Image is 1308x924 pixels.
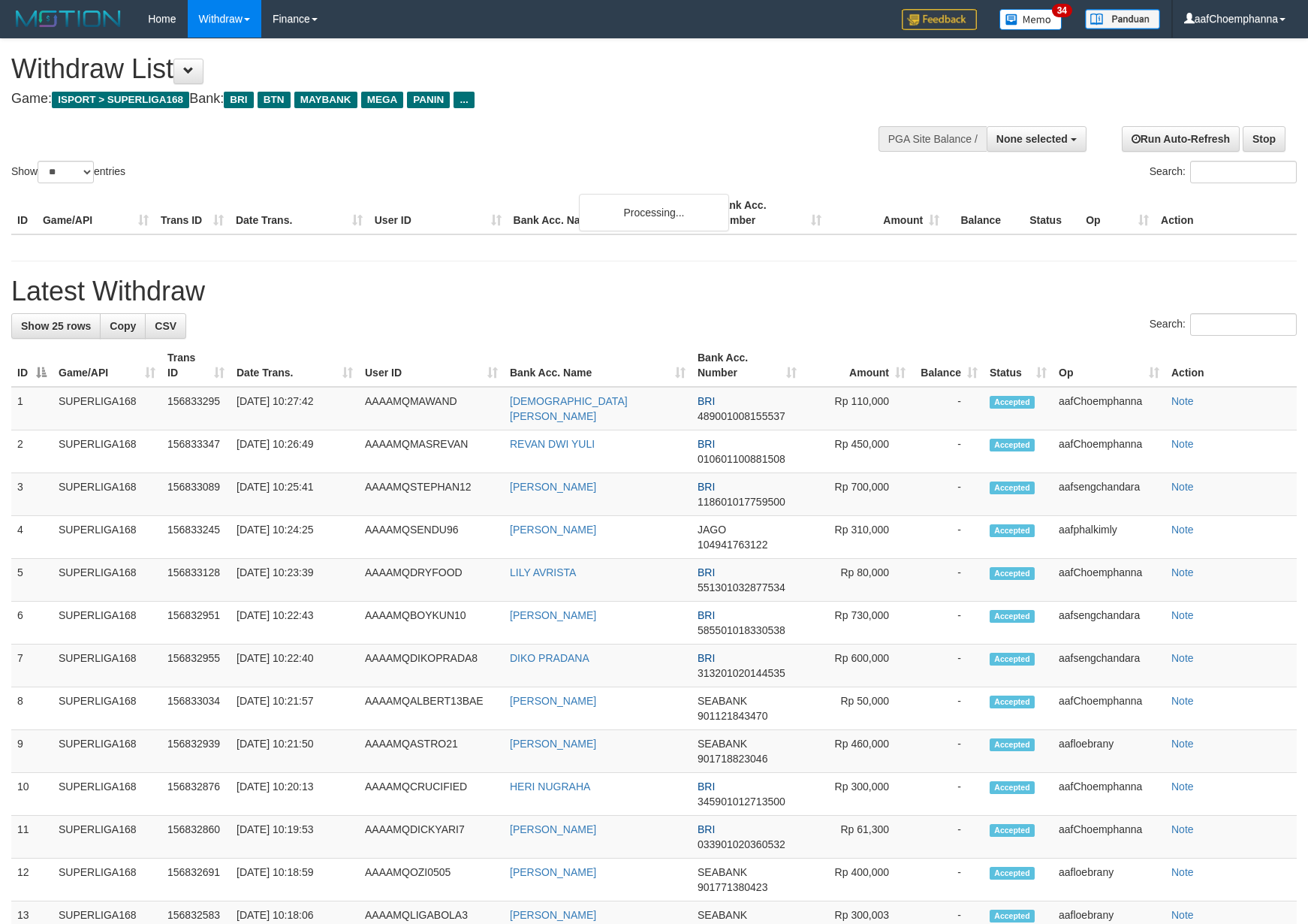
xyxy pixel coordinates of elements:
[990,824,1035,837] span: Accepted
[698,695,747,707] span: SEABANK
[803,602,912,645] td: Rp 730,000
[912,645,984,687] td: -
[1053,516,1165,559] td: aafphalkimly
[1053,602,1165,645] td: aafsengchandara
[510,909,596,921] a: [PERSON_NAME]
[803,816,912,859] td: Rp 61,300
[912,430,984,473] td: -
[1080,192,1155,234] th: Op
[698,395,715,407] span: BRI
[11,473,53,516] td: 3
[990,738,1035,751] span: Accepted
[698,453,785,465] span: Copy 010601100881508 to clipboard
[11,313,101,339] a: Show 25 rows
[1053,816,1165,859] td: aafChoemphanna
[990,482,1035,494] span: Accepted
[990,396,1035,409] span: Accepted
[1053,430,1165,473] td: aafChoemphanna
[1171,695,1194,707] a: Note
[161,687,231,730] td: 156833034
[692,344,803,387] th: Bank Acc. Number: activate to sort column ascending
[231,516,359,559] td: [DATE] 10:24:25
[945,192,1023,234] th: Balance
[879,126,987,152] div: PGA Site Balance /
[224,92,253,108] span: BRI
[37,192,155,234] th: Game/API
[912,687,984,730] td: -
[11,730,53,773] td: 9
[11,645,53,687] td: 7
[161,516,231,559] td: 156833245
[1053,859,1165,901] td: aafloebrany
[1165,344,1297,387] th: Action
[698,566,715,578] span: BRI
[803,430,912,473] td: Rp 450,000
[912,730,984,773] td: -
[912,816,984,859] td: -
[361,92,404,108] span: MEGA
[510,566,576,578] a: LILY AVRISTA
[827,192,945,234] th: Amount
[231,687,359,730] td: [DATE] 10:21:57
[990,524,1035,537] span: Accepted
[1171,738,1194,750] a: Note
[912,387,984,430] td: -
[231,387,359,430] td: [DATE] 10:27:42
[53,344,161,387] th: Game/API: activate to sort column ascending
[698,581,785,593] span: Copy 551301032877534 to clipboard
[161,602,231,645] td: 156832951
[698,753,767,765] span: Copy 901718823046 to clipboard
[161,559,231,602] td: 156833128
[359,344,504,387] th: User ID: activate to sort column ascending
[1171,395,1194,407] a: Note
[161,344,231,387] th: Trans ID: activate to sort column ascending
[508,192,710,234] th: Bank Acc. Name
[510,438,595,450] a: REVAN DWI YULI
[407,92,450,108] span: PANIN
[698,710,767,722] span: Copy 901121843470 to clipboard
[294,92,357,108] span: MAYBANK
[52,92,189,108] span: ISPORT > SUPERLIGA168
[359,430,504,473] td: AAAAMQMASREVAN
[1171,481,1194,493] a: Note
[53,430,161,473] td: SUPERLIGA168
[53,773,161,816] td: SUPERLIGA168
[1171,609,1194,621] a: Note
[510,823,596,835] a: [PERSON_NAME]
[359,816,504,859] td: AAAAMQDICKYARI7
[990,696,1035,708] span: Accepted
[510,781,590,793] a: HERI NUGRAHA
[1171,524,1194,536] a: Note
[803,516,912,559] td: Rp 310,000
[11,559,53,602] td: 5
[11,8,125,30] img: MOTION_logo.png
[990,610,1035,623] span: Accepted
[803,387,912,430] td: Rp 110,000
[698,652,715,664] span: BRI
[1171,781,1194,793] a: Note
[359,473,504,516] td: AAAAMQSTEPHAN12
[698,410,785,422] span: Copy 489001008155537 to clipboard
[359,516,504,559] td: AAAAMQSENDU96
[359,687,504,730] td: AAAAMQALBERT13BAE
[1190,161,1297,183] input: Search:
[110,320,136,332] span: Copy
[11,516,53,559] td: 4
[1052,4,1072,17] span: 34
[698,667,785,679] span: Copy 313201020144535 to clipboard
[803,559,912,602] td: Rp 80,000
[698,609,715,621] span: BRI
[1053,730,1165,773] td: aafloebrany
[912,559,984,602] td: -
[11,687,53,730] td: 8
[359,387,504,430] td: AAAAMQMAWAND
[990,910,1035,922] span: Accepted
[1053,773,1165,816] td: aafChoemphanna
[1171,438,1194,450] a: Note
[912,773,984,816] td: -
[1171,866,1194,878] a: Note
[803,859,912,901] td: Rp 400,000
[698,866,747,878] span: SEABANK
[11,276,1297,306] h1: Latest Withdraw
[698,481,715,493] span: BRI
